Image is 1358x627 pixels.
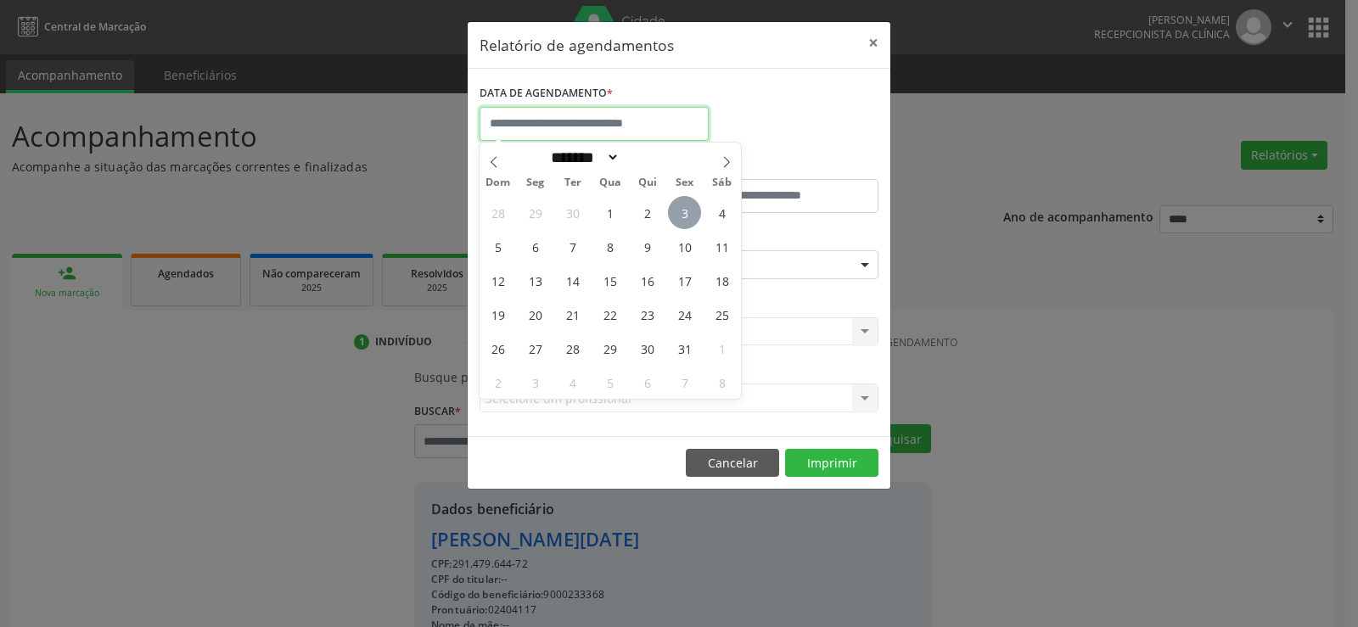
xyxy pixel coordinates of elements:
[631,366,664,399] span: Novembro 6, 2025
[556,298,589,331] span: Outubro 21, 2025
[556,366,589,399] span: Novembro 4, 2025
[545,148,620,166] select: Month
[480,81,613,107] label: DATA DE AGENDAMENTO
[705,230,738,263] span: Outubro 11, 2025
[593,230,626,263] span: Outubro 8, 2025
[631,264,664,297] span: Outubro 16, 2025
[629,177,666,188] span: Qui
[519,230,552,263] span: Outubro 6, 2025
[481,264,514,297] span: Outubro 12, 2025
[668,332,701,365] span: Outubro 31, 2025
[631,332,664,365] span: Outubro 30, 2025
[554,177,592,188] span: Ter
[481,332,514,365] span: Outubro 26, 2025
[631,196,664,229] span: Outubro 2, 2025
[705,332,738,365] span: Novembro 1, 2025
[592,177,629,188] span: Qua
[620,148,676,166] input: Year
[856,22,890,64] button: Close
[519,196,552,229] span: Setembro 29, 2025
[668,196,701,229] span: Outubro 3, 2025
[668,230,701,263] span: Outubro 10, 2025
[481,366,514,399] span: Novembro 2, 2025
[593,264,626,297] span: Outubro 15, 2025
[666,177,704,188] span: Sex
[481,196,514,229] span: Setembro 28, 2025
[519,366,552,399] span: Novembro 3, 2025
[480,34,674,56] h5: Relatório de agendamentos
[785,449,878,478] button: Imprimir
[631,298,664,331] span: Outubro 23, 2025
[668,264,701,297] span: Outubro 17, 2025
[556,264,589,297] span: Outubro 14, 2025
[517,177,554,188] span: Seg
[593,298,626,331] span: Outubro 22, 2025
[519,298,552,331] span: Outubro 20, 2025
[556,230,589,263] span: Outubro 7, 2025
[683,153,878,179] label: ATÉ
[705,366,738,399] span: Novembro 8, 2025
[631,230,664,263] span: Outubro 9, 2025
[705,196,738,229] span: Outubro 4, 2025
[556,332,589,365] span: Outubro 28, 2025
[704,177,741,188] span: Sáb
[593,196,626,229] span: Outubro 1, 2025
[593,332,626,365] span: Outubro 29, 2025
[668,298,701,331] span: Outubro 24, 2025
[519,264,552,297] span: Outubro 13, 2025
[593,366,626,399] span: Novembro 5, 2025
[481,230,514,263] span: Outubro 5, 2025
[519,332,552,365] span: Outubro 27, 2025
[668,366,701,399] span: Novembro 7, 2025
[686,449,779,478] button: Cancelar
[480,177,517,188] span: Dom
[705,264,738,297] span: Outubro 18, 2025
[556,196,589,229] span: Setembro 30, 2025
[481,298,514,331] span: Outubro 19, 2025
[705,298,738,331] span: Outubro 25, 2025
